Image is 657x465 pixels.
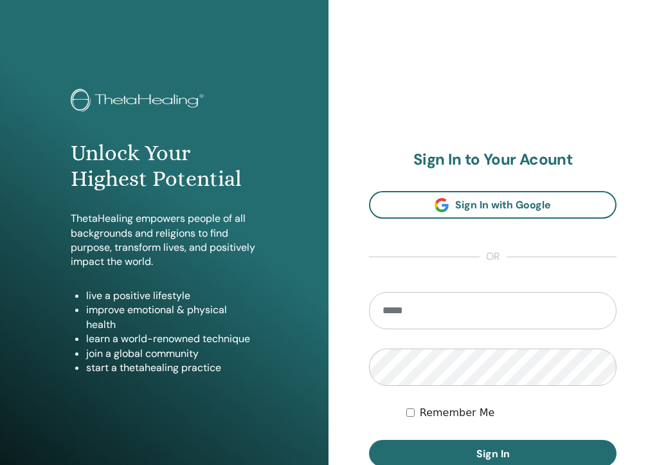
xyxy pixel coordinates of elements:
a: Sign In with Google [369,191,616,219]
li: join a global community [86,347,258,361]
span: or [480,250,507,265]
h1: Unlock Your Highest Potential [71,140,258,193]
span: Sign In with Google [455,198,551,212]
li: start a thetahealing practice [86,361,258,375]
span: Sign In [476,447,510,460]
li: learn a world-renowned technique [86,332,258,346]
h2: Sign In to Your Acount [369,150,616,169]
p: ThetaHealing empowers people of all backgrounds and religions to find purpose, transform lives, a... [71,212,258,269]
li: live a positive lifestyle [86,289,258,303]
li: improve emotional & physical health [86,303,258,332]
label: Remember Me [420,405,495,421]
div: Keep me authenticated indefinitely or until I manually logout [406,405,616,421]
